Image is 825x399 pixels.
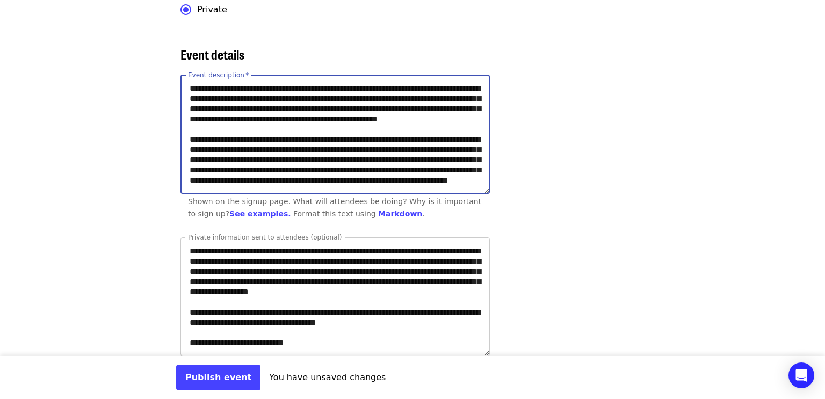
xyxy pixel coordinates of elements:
span: You have unsaved changes [269,372,386,382]
div: Shown on the signup page. What will attendees be doing? Why is it important to sign up? [188,195,482,220]
button: Publish event [176,365,260,390]
div: Format this text using . [293,209,425,218]
label: Event description [188,72,249,78]
textarea: Event description [181,76,489,193]
div: Open Intercom Messenger [788,362,814,388]
span: Event details [180,45,244,63]
a: Markdown [378,209,422,218]
textarea: Private information sent to attendees (optional) [181,238,489,356]
a: See examples. [229,209,291,218]
label: Private information sent to attendees (optional) [188,234,342,241]
span: Private [197,3,227,16]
